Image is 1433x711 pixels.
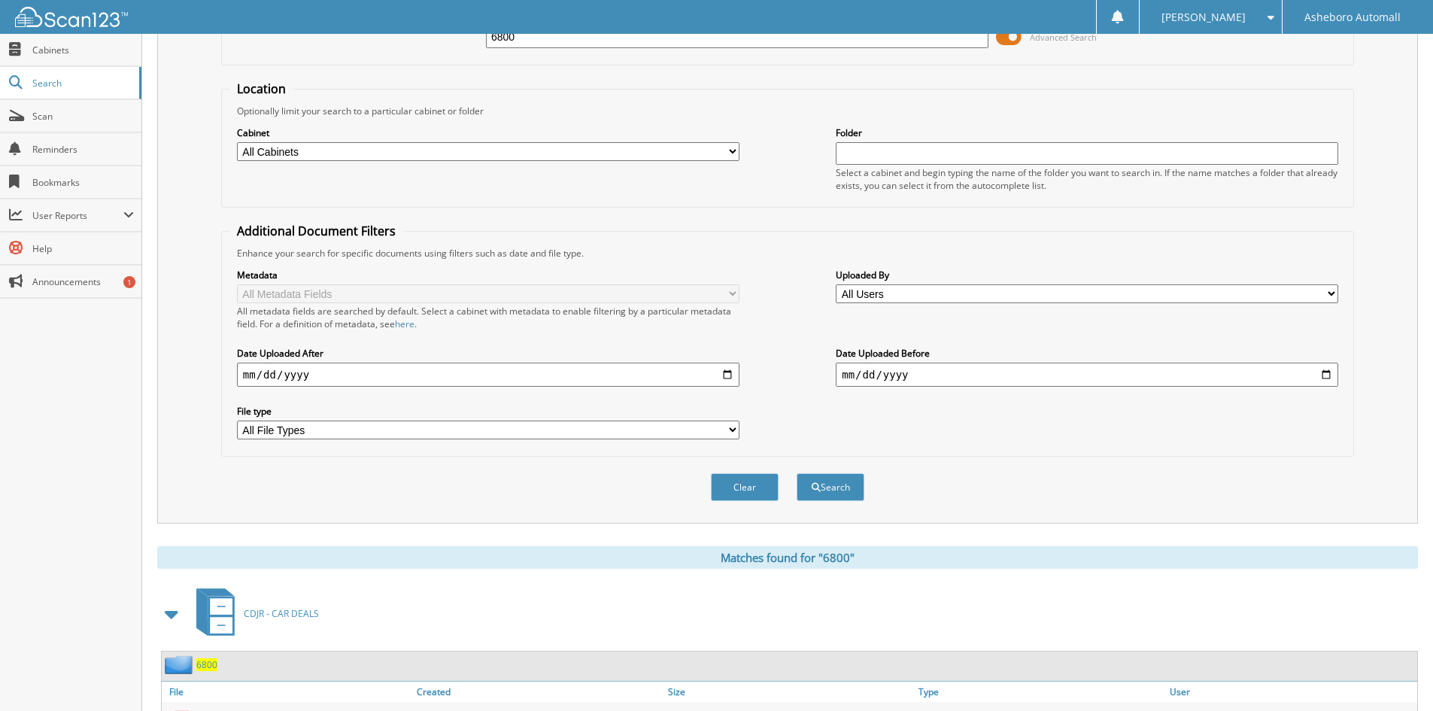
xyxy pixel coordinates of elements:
div: Optionally limit your search to a particular cabinet or folder [229,105,1346,117]
legend: Location [229,81,293,97]
label: Cabinet [237,126,739,139]
label: File type [237,405,739,418]
span: [PERSON_NAME] [1161,13,1246,22]
span: Scan [32,110,134,123]
span: Bookmarks [32,176,134,189]
a: here [395,318,414,330]
input: end [836,363,1338,387]
label: Date Uploaded Before [836,347,1338,360]
a: File [162,682,413,702]
div: 1 [123,276,135,288]
a: User [1166,682,1417,702]
a: Size [664,682,915,702]
label: Folder [836,126,1338,139]
div: Select a cabinet and begin typing the name of the folder you want to search in. If the name match... [836,166,1338,192]
button: Search [797,473,864,501]
a: CDJR - CAR DEALS [187,584,319,643]
span: Search [32,77,132,90]
legend: Additional Document Filters [229,223,403,239]
a: 6800 [196,658,217,671]
span: User Reports [32,209,123,222]
div: Matches found for "6800" [157,546,1418,569]
span: Announcements [32,275,134,288]
label: Date Uploaded After [237,347,739,360]
a: Type [915,682,1166,702]
label: Metadata [237,269,739,281]
span: Help [32,242,134,255]
span: CDJR - CAR DEALS [244,607,319,620]
span: Asheboro Automall [1304,13,1401,22]
div: All metadata fields are searched by default. Select a cabinet with metadata to enable filtering b... [237,305,739,330]
span: Advanced Search [1030,32,1097,43]
img: scan123-logo-white.svg [15,7,128,27]
div: Enhance your search for specific documents using filters such as date and file type. [229,247,1346,260]
img: folder2.png [165,655,196,674]
a: Created [413,682,664,702]
input: start [237,363,739,387]
span: Cabinets [32,44,134,56]
label: Uploaded By [836,269,1338,281]
button: Clear [711,473,779,501]
span: Reminders [32,143,134,156]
